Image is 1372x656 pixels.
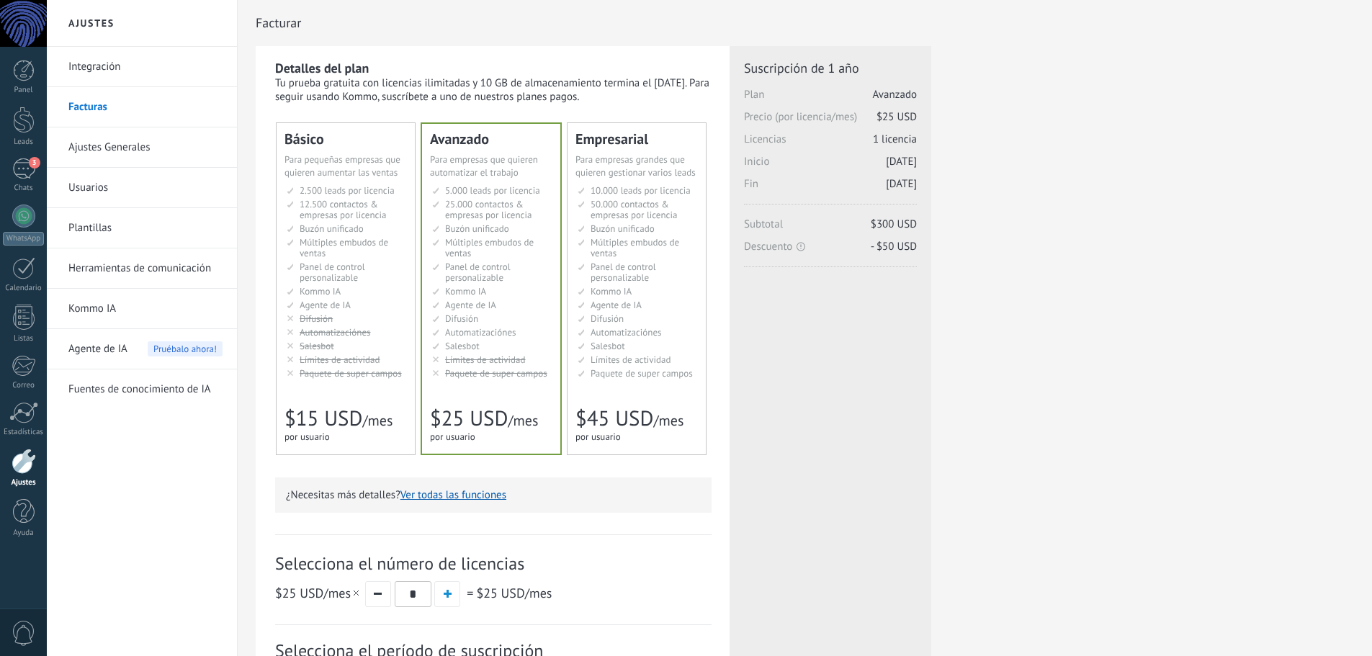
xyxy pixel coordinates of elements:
[744,88,917,110] span: Plan
[445,354,526,366] span: Límites de actividad
[744,240,917,253] span: Descuento
[275,552,712,575] span: Selecciona el número de licencias
[275,585,362,601] span: /mes
[575,431,621,443] span: por usuario
[430,431,475,443] span: por usuario
[68,248,223,289] a: Herramientas de comunicación
[653,411,683,430] span: /mes
[591,299,642,311] span: Agente de IA
[873,132,917,146] span: 1 licencia
[300,198,386,221] span: 12.500 contactos & empresas por licencia
[591,198,677,221] span: 50.000 contactos & empresas por licencia
[876,110,917,124] span: $25 USD
[68,127,223,168] a: Ajustes Generales
[591,184,691,197] span: 10.000 leads por licencia
[68,369,223,410] a: Fuentes de conocimiento de IA
[275,76,712,104] div: Tu prueba gratuita con licencias ilimitadas y 10 GB de almacenamiento termina el [DATE]. Para seg...
[3,232,44,246] div: WhatsApp
[744,155,917,177] span: Inicio
[68,168,223,208] a: Usuarios
[284,153,400,179] span: Para pequeñas empresas que quieren aumentar las ventas
[47,127,237,168] li: Ajustes Generales
[300,285,341,297] span: Kommo IA
[275,585,323,601] span: $25 USD
[476,585,552,601] span: /mes
[445,299,496,311] span: Agente de IA
[3,381,45,390] div: Correo
[286,488,701,502] p: ¿Necesitas más detalles?
[591,354,671,366] span: Límites de actividad
[591,340,625,352] span: Salesbot
[744,217,917,240] span: Subtotal
[400,488,506,502] button: Ver todas las funciones
[68,329,127,369] span: Agente de IA
[300,313,333,325] span: Difusión
[47,289,237,329] li: Kommo IA
[3,184,45,193] div: Chats
[871,240,917,253] span: - $50 USD
[575,153,696,179] span: Para empresas grandes que quieren gestionar varios leads
[744,110,917,132] span: Precio (por licencia/mes)
[445,236,534,259] span: Múltiples embudos de ventas
[591,326,662,338] span: Automatizaciónes
[430,132,552,146] div: Avanzado
[300,367,402,379] span: Paquete de super campos
[68,329,223,369] a: Agente de IA Pruébalo ahora!
[47,47,237,87] li: Integración
[300,299,351,311] span: Agente de IA
[575,132,698,146] div: Empresarial
[300,340,334,352] span: Salesbot
[873,88,917,102] span: Avanzado
[68,87,223,127] a: Facturas
[591,236,679,259] span: Múltiples embudos de ventas
[284,132,407,146] div: Básico
[29,157,40,169] span: 3
[47,87,237,127] li: Facturas
[430,405,508,432] span: $25 USD
[430,153,538,179] span: Para empresas que quieren automatizar el trabajo
[445,223,509,235] span: Buzón unificado
[445,198,532,221] span: 25.000 contactos & empresas por licencia
[3,478,45,487] div: Ajustes
[744,132,917,155] span: Licencias
[591,261,656,284] span: Panel de control personalizable
[300,261,365,284] span: Panel de control personalizable
[575,405,653,432] span: $45 USD
[445,285,486,297] span: Kommo IA
[744,60,917,76] span: Suscripción de 1 año
[47,329,237,369] li: Agente de IA
[591,223,655,235] span: Buzón unificado
[256,15,301,30] span: Facturar
[591,285,632,297] span: Kommo IA
[886,177,917,191] span: [DATE]
[300,354,380,366] span: Límites de actividad
[47,369,237,409] li: Fuentes de conocimiento de IA
[508,411,538,430] span: /mes
[3,334,45,343] div: Listas
[445,326,516,338] span: Automatizaciónes
[3,86,45,95] div: Panel
[467,585,473,601] span: =
[284,405,362,432] span: $15 USD
[3,529,45,538] div: Ayuda
[445,340,480,352] span: Salesbot
[3,138,45,147] div: Leads
[68,289,223,329] a: Kommo IA
[275,60,369,76] b: Detalles del plan
[47,248,237,289] li: Herramientas de comunicación
[445,184,540,197] span: 5.000 leads por licencia
[300,326,371,338] span: Automatizaciónes
[445,313,478,325] span: Difusión
[3,284,45,293] div: Calendario
[300,223,364,235] span: Buzón unificado
[68,47,223,87] a: Integración
[148,341,223,356] span: Pruébalo ahora!
[591,367,693,379] span: Paquete de super campos
[591,313,624,325] span: Difusión
[476,585,524,601] span: $25 USD
[886,155,917,169] span: [DATE]
[362,411,393,430] span: /mes
[300,184,395,197] span: 2.500 leads por licencia
[47,168,237,208] li: Usuarios
[68,208,223,248] a: Plantillas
